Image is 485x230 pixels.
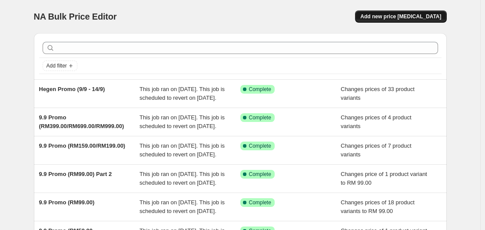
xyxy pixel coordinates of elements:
[249,171,271,178] span: Complete
[341,86,415,101] span: Changes prices of 33 product variants
[341,199,415,214] span: Changes prices of 18 product variants to RM 99.00
[39,86,105,92] span: Hegen Promo (9/9 - 14/9)
[47,62,67,69] span: Add filter
[39,199,95,206] span: 9.9 Promo (RM99.00)
[39,114,124,129] span: 9.9 Promo (RM399.00/RM699.00/RM999.00)
[39,171,112,177] span: 9.9 Promo (RM99.00) Part 2
[360,13,441,20] span: Add new price [MEDICAL_DATA]
[249,142,271,149] span: Complete
[140,142,225,158] span: This job ran on [DATE]. This job is scheduled to revert on [DATE].
[341,114,412,129] span: Changes prices of 4 product variants
[140,171,225,186] span: This job ran on [DATE]. This job is scheduled to revert on [DATE].
[249,114,271,121] span: Complete
[249,199,271,206] span: Complete
[341,142,412,158] span: Changes prices of 7 product variants
[140,199,225,214] span: This job ran on [DATE]. This job is scheduled to revert on [DATE].
[355,10,446,23] button: Add new price [MEDICAL_DATA]
[341,171,427,186] span: Changes price of 1 product variant to RM 99.00
[140,114,225,129] span: This job ran on [DATE]. This job is scheduled to revert on [DATE].
[34,12,117,21] span: NA Bulk Price Editor
[43,61,77,71] button: Add filter
[249,86,271,93] span: Complete
[140,86,225,101] span: This job ran on [DATE]. This job is scheduled to revert on [DATE].
[39,142,126,149] span: 9.9 Promo (RM159.00/RM199.00)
